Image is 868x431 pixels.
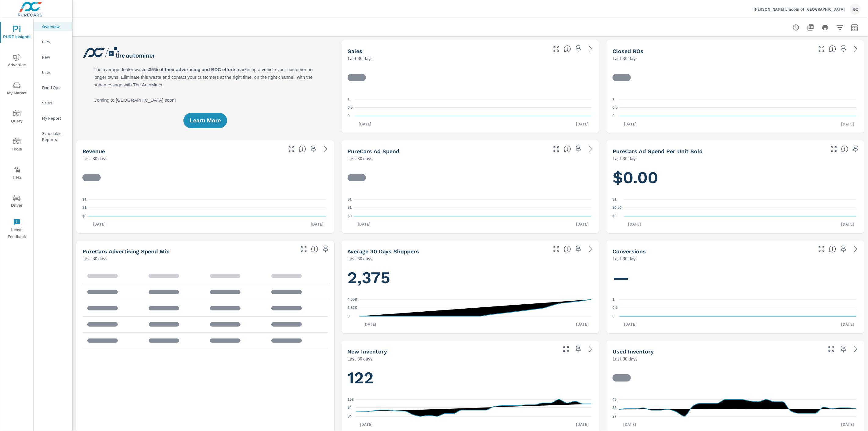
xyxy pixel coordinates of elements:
[586,344,595,354] a: See more details in report
[355,121,376,127] p: [DATE]
[613,106,618,110] text: 0.5
[586,144,595,154] a: See more details in report
[348,306,357,310] text: 2.32K
[613,306,618,310] text: 0.5
[34,37,72,46] div: PIPA
[613,314,615,318] text: 0
[834,21,846,34] button: Apply Filters
[82,255,107,262] p: Last 30 days
[42,39,67,45] p: PIPA
[613,406,617,410] text: 38
[348,297,357,302] text: 4.65K
[839,344,848,354] span: Save this to your personalized report
[573,244,583,254] span: Save this to your personalized report
[837,221,858,227] p: [DATE]
[619,421,640,427] p: [DATE]
[613,297,615,302] text: 1
[613,97,615,101] text: 1
[620,121,641,127] p: [DATE]
[586,244,595,254] a: See more details in report
[42,100,67,106] p: Sales
[348,148,400,154] h5: PureCars Ad Spend
[613,48,643,54] h5: Closed ROs
[34,129,72,144] div: Scheduled Reports
[620,321,641,327] p: [DATE]
[613,197,617,201] text: $1
[805,21,817,34] button: "Export Report to PDF"
[573,344,583,354] span: Save this to your personalized report
[572,421,593,427] p: [DATE]
[564,245,571,253] span: A rolling 30 day total of daily Shoppers on the dealership website, averaged over the selected da...
[82,155,107,162] p: Last 30 days
[34,98,72,107] div: Sales
[586,44,595,54] a: See more details in report
[321,144,331,154] a: See more details in report
[837,321,858,327] p: [DATE]
[829,45,836,53] span: Number of Repair Orders Closed by the selected dealership group over the selected time range. [So...
[321,244,331,254] span: Save this to your personalized report
[82,248,169,255] h5: PureCars Advertising Spend Mix
[42,69,67,75] p: Used
[2,166,31,181] span: Tier2
[573,44,583,54] span: Save this to your personalized report
[2,138,31,153] span: Tools
[299,244,309,254] button: Make Fullscreen
[348,368,593,388] h1: 122
[348,114,350,118] text: 0
[851,244,861,254] a: See more details in report
[848,21,861,34] button: Select Date Range
[42,130,67,143] p: Scheduled Reports
[564,145,571,153] span: Total cost of media for all PureCars channels for the selected dealership group over the selected...
[348,48,362,54] h5: Sales
[311,245,318,253] span: This table looks at how you compare to the amount of budget you spend per channel as opposed to y...
[348,106,353,110] text: 0.5
[829,144,839,154] button: Make Fullscreen
[183,113,227,128] button: Learn More
[829,245,836,253] span: The number of dealer-specified goals completed by a visitor. [Source: This data is provided by th...
[190,118,221,123] span: Learn More
[348,397,354,402] text: 103
[572,121,593,127] p: [DATE]
[348,197,352,201] text: $1
[34,53,72,62] div: New
[359,321,381,327] p: [DATE]
[850,4,861,15] div: SC
[564,45,571,53] span: Number of vehicles sold by the dealership over the selected date range. [Source: This data is sou...
[34,83,72,92] div: Fixed Ops
[754,6,845,12] p: [PERSON_NAME] Lincoln of [GEOGRAPHIC_DATA]
[817,244,826,254] button: Make Fullscreen
[552,244,561,254] button: Make Fullscreen
[42,24,67,30] p: Overview
[613,114,615,118] text: 0
[42,54,67,60] p: New
[348,214,352,218] text: $0
[613,167,858,188] h1: $0.00
[837,121,858,127] p: [DATE]
[348,348,387,355] h5: New Inventory
[839,44,848,54] span: Save this to your personalized report
[348,206,352,210] text: $1
[624,221,645,227] p: [DATE]
[572,221,593,227] p: [DATE]
[2,194,31,209] span: Driver
[561,344,571,354] button: Make Fullscreen
[82,206,87,210] text: $1
[348,314,350,318] text: 0
[841,145,848,153] span: Average cost of advertising per each vehicle sold at the dealer over the selected date range. The...
[613,206,622,210] text: $0.50
[348,414,352,418] text: 84
[309,144,318,154] span: Save this to your personalized report
[613,355,638,362] p: Last 30 days
[572,321,593,327] p: [DATE]
[613,255,638,262] p: Last 30 days
[2,110,31,125] span: Query
[348,267,593,288] h1: 2,375
[851,44,861,54] a: See more details in report
[613,214,617,218] text: $0
[826,344,836,354] button: Make Fullscreen
[89,221,110,227] p: [DATE]
[42,85,67,91] p: Fixed Ops
[348,355,373,362] p: Last 30 days
[839,244,848,254] span: Save this to your personalized report
[0,18,33,243] div: nav menu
